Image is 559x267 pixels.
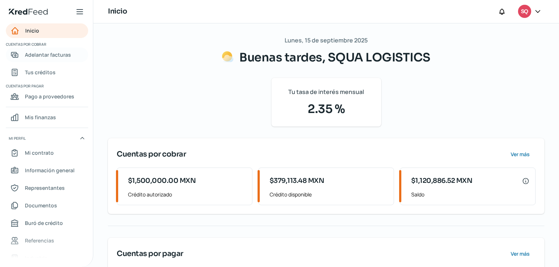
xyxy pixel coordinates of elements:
a: Buró de crédito [6,216,88,230]
span: Cuentas por pagar [117,248,183,259]
span: Ver más [511,152,530,157]
button: Ver más [504,147,536,162]
span: Documentos [25,201,57,210]
span: Tus créditos [25,68,56,77]
span: Buró de crédito [25,218,63,227]
span: Cuentas por pagar [6,83,87,89]
span: Cuentas por cobrar [117,149,186,160]
span: Lunes, 15 de septiembre 2025 [285,35,368,46]
span: Industria [25,253,48,263]
a: Referencias [6,233,88,248]
button: Ver más [504,247,536,261]
a: Industria [6,251,88,266]
a: Mi contrato [6,146,88,160]
span: 2.35 % [280,100,372,118]
span: Representantes [25,183,65,192]
a: Adelantar facturas [6,48,88,62]
a: Inicio [6,23,88,38]
a: Mis finanzas [6,110,88,125]
span: SQ [521,7,528,16]
span: Saldo [411,190,529,199]
span: Pago a proveedores [25,92,74,101]
span: $379,113.48 MXN [270,176,324,186]
span: Tu tasa de interés mensual [288,87,364,97]
a: Representantes [6,181,88,195]
span: Buenas tardes, SQUA LOGISTICS [239,50,431,65]
span: Mi contrato [25,148,54,157]
a: Información general [6,163,88,178]
span: Crédito disponible [270,190,388,199]
img: Saludos [222,51,233,63]
span: $1,500,000.00 MXN [128,176,196,186]
span: Cuentas por cobrar [6,41,87,48]
span: Referencias [25,236,54,245]
span: Adelantar facturas [25,50,71,59]
span: $1,120,886.52 MXN [411,176,473,186]
span: Ver más [511,251,530,256]
a: Pago a proveedores [6,89,88,104]
span: Crédito autorizado [128,190,246,199]
span: Mi perfil [9,135,26,142]
a: Tus créditos [6,65,88,80]
span: Mis finanzas [25,113,56,122]
span: Inicio [25,26,39,35]
a: Documentos [6,198,88,213]
span: Información general [25,166,75,175]
h1: Inicio [108,6,127,17]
